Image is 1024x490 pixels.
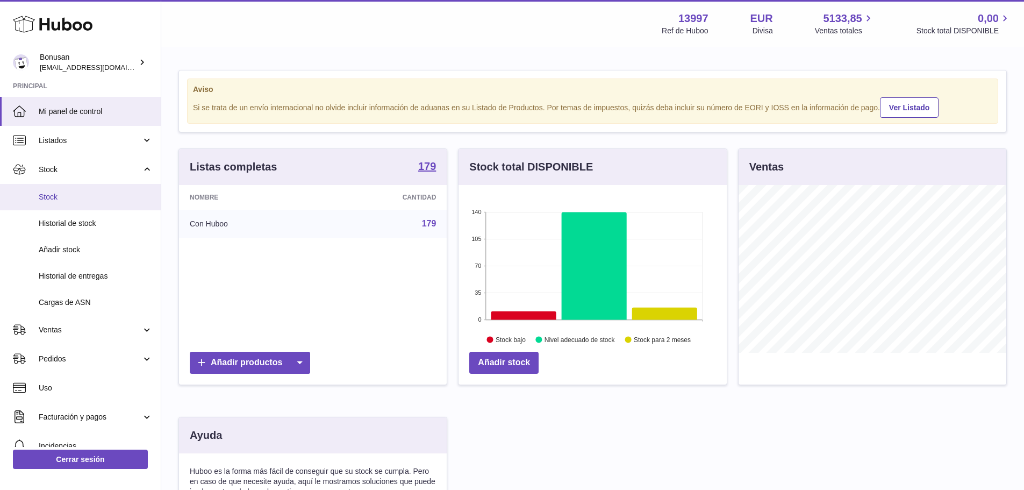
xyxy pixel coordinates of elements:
span: Facturación y pagos [39,412,141,422]
text: 140 [471,209,481,215]
span: Ventas totales [815,26,875,36]
a: 5133,85 Ventas totales [815,11,875,36]
h3: Ayuda [190,428,222,443]
text: Stock bajo [496,336,526,344]
span: Uso [39,383,153,393]
span: Añadir stock [39,245,153,255]
img: info@bonusan.es [13,54,29,70]
strong: Aviso [193,84,992,95]
a: Añadir stock [469,352,539,374]
span: 5133,85 [823,11,862,26]
a: 179 [418,161,436,174]
text: 105 [471,236,481,242]
span: 0,00 [978,11,999,26]
span: Stock [39,192,153,202]
span: Historial de entregas [39,271,153,281]
div: Bonusan [40,52,137,73]
a: 0,00 Stock total DISPONIBLE [916,11,1011,36]
span: [EMAIL_ADDRESS][DOMAIN_NAME] [40,63,158,72]
a: Añadir productos [190,352,310,374]
strong: EUR [750,11,773,26]
div: Ref de Huboo [662,26,708,36]
text: Stock para 2 meses [634,336,691,344]
text: 35 [475,289,482,296]
span: Cargas de ASN [39,297,153,308]
span: Mi panel de control [39,106,153,117]
h3: Ventas [749,160,784,174]
a: Ver Listado [880,97,939,118]
div: Si se trata de un envío internacional no olvide incluir información de aduanas en su Listado de P... [193,96,992,118]
td: Con Huboo [179,210,318,238]
a: Cerrar sesión [13,450,148,469]
span: Pedidos [39,354,141,364]
span: Historial de stock [39,218,153,229]
strong: 179 [418,161,436,172]
th: Nombre [179,185,318,210]
text: Nivel adecuado de stock [545,336,615,344]
h3: Listas completas [190,160,277,174]
h3: Stock total DISPONIBLE [469,160,593,174]
span: Ventas [39,325,141,335]
span: Stock [39,165,141,175]
span: Incidencias [39,441,153,451]
th: Cantidad [318,185,447,210]
text: 70 [475,262,482,269]
span: Listados [39,136,141,146]
div: Divisa [753,26,773,36]
span: Stock total DISPONIBLE [916,26,1011,36]
a: 179 [422,219,436,228]
strong: 13997 [678,11,708,26]
text: 0 [478,316,482,323]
